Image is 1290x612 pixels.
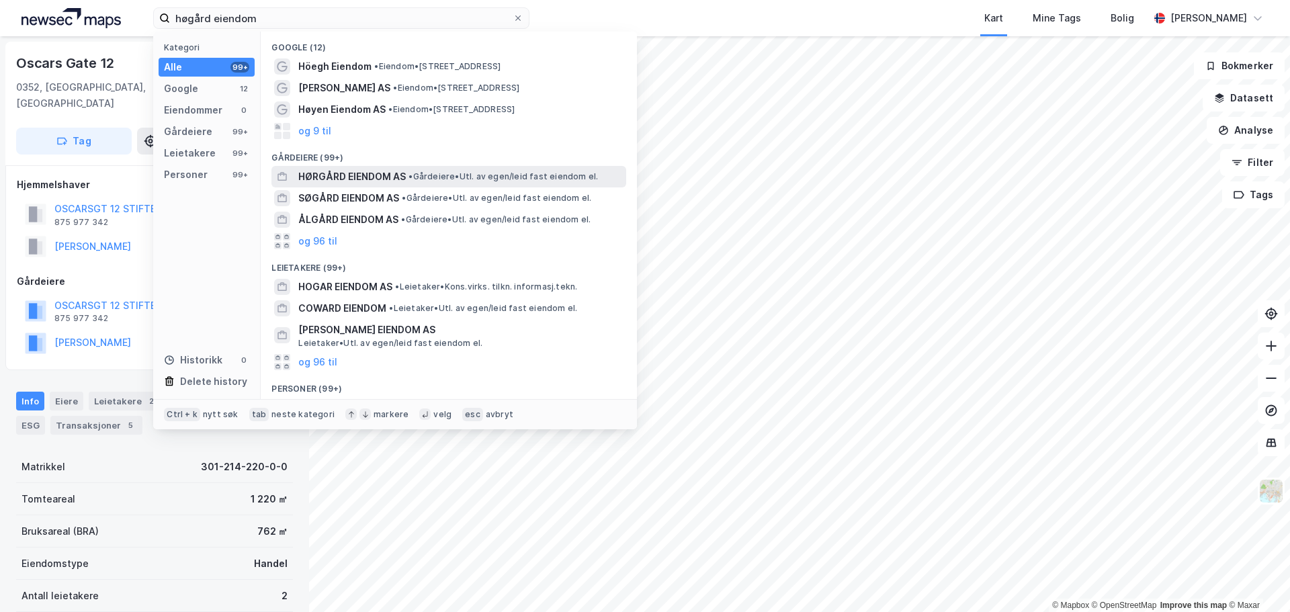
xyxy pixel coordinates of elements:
a: OpenStreetMap [1092,601,1157,610]
span: Gårdeiere • Utl. av egen/leid fast eiendom el. [401,214,591,225]
div: 99+ [230,62,249,73]
a: Improve this map [1160,601,1227,610]
span: Gårdeiere • Utl. av egen/leid fast eiendom el. [408,171,598,182]
div: Info [16,392,44,410]
span: Eiendom • [STREET_ADDRESS] [388,104,515,115]
span: SØGÅRD EIENDOM AS [298,190,399,206]
div: Leietakere [164,145,216,161]
span: • [402,193,406,203]
div: 0 [239,105,249,116]
span: Gårdeiere • Utl. av egen/leid fast eiendom el. [402,193,591,204]
span: • [395,281,399,292]
div: 99+ [230,148,249,159]
div: avbryt [486,409,513,420]
div: ESG [16,416,45,435]
button: og 9 til [298,123,331,139]
div: Eiere [50,392,83,410]
div: 875 977 342 [54,217,108,228]
span: HOGAR EIENDOM AS [298,279,392,295]
div: Transaksjoner [50,416,142,435]
div: 0 [239,355,249,365]
span: Leietaker • Kons.virks. tilkn. informasj.tekn. [395,281,577,292]
span: • [374,61,378,71]
div: Eiendommer [164,102,222,118]
button: Tag [16,128,132,155]
div: 1 220 ㎡ [251,491,288,507]
button: Analyse [1207,117,1285,144]
div: Bruksareal (BRA) [21,523,99,539]
span: ÅLGÅRD EIENDOM AS [298,212,398,228]
div: Gårdeiere [17,273,292,290]
span: Eiendom • [STREET_ADDRESS] [374,61,501,72]
div: Mine Tags [1033,10,1081,26]
span: • [388,104,392,114]
span: HØRGÅRD EIENDOM AS [298,169,406,185]
span: • [401,214,405,224]
div: Gårdeiere (99+) [261,142,637,166]
span: Leietaker • Utl. av egen/leid fast eiendom el. [389,303,577,314]
div: Delete history [180,374,247,390]
div: Gårdeiere [164,124,212,140]
div: Leietakere (99+) [261,252,637,276]
div: Alle [164,59,182,75]
div: Ctrl + k [164,408,200,421]
span: [PERSON_NAME] AS [298,80,390,96]
div: Google (12) [261,32,637,56]
div: nytt søk [203,409,239,420]
div: 2 [282,588,288,604]
div: 2 [144,394,158,408]
div: 0352, [GEOGRAPHIC_DATA], [GEOGRAPHIC_DATA] [16,79,187,112]
img: Z [1258,478,1284,504]
span: Eiendom • [STREET_ADDRESS] [393,83,519,93]
div: 12 [239,83,249,94]
button: og 96 til [298,354,337,370]
div: Antall leietakere [21,588,99,604]
div: Bolig [1111,10,1134,26]
div: Hjemmelshaver [17,177,292,193]
div: velg [433,409,451,420]
div: Kontrollprogram for chat [1223,548,1290,612]
div: Historikk [164,352,222,368]
div: 99+ [230,169,249,180]
div: Personer [164,167,208,183]
div: 762 ㎡ [257,523,288,539]
a: Mapbox [1052,601,1089,610]
span: • [389,303,393,313]
span: [PERSON_NAME] EIENDOM AS [298,322,621,338]
div: markere [374,409,408,420]
img: logo.a4113a55bc3d86da70a041830d287a7e.svg [21,8,121,28]
button: Filter [1220,149,1285,176]
div: 5 [124,419,137,432]
input: Søk på adresse, matrikkel, gårdeiere, leietakere eller personer [170,8,513,28]
div: Eiendomstype [21,556,89,572]
div: 301-214-220-0-0 [201,459,288,475]
div: neste kategori [271,409,335,420]
div: tab [249,408,269,421]
iframe: Chat Widget [1223,548,1290,612]
div: Tomteareal [21,491,75,507]
span: • [408,171,413,181]
button: Tags [1222,181,1285,208]
div: 875 977 342 [54,313,108,324]
div: Kart [984,10,1003,26]
div: Oscars Gate 12 [16,52,117,74]
div: [PERSON_NAME] [1170,10,1247,26]
div: Google [164,81,198,97]
div: 99+ [230,126,249,137]
div: Personer (99+) [261,373,637,397]
span: Høyen Eiendom AS [298,101,386,118]
div: Handel [254,556,288,572]
div: Leietakere [89,392,163,410]
div: Kategori [164,42,255,52]
span: Leietaker • Utl. av egen/leid fast eiendom el. [298,338,482,349]
div: esc [462,408,483,421]
button: Datasett [1203,85,1285,112]
button: Bokmerker [1194,52,1285,79]
span: Höegh Eiendom [298,58,372,75]
div: Matrikkel [21,459,65,475]
span: • [393,83,397,93]
button: og 96 til [298,233,337,249]
span: COWARD EIENDOM [298,300,386,316]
